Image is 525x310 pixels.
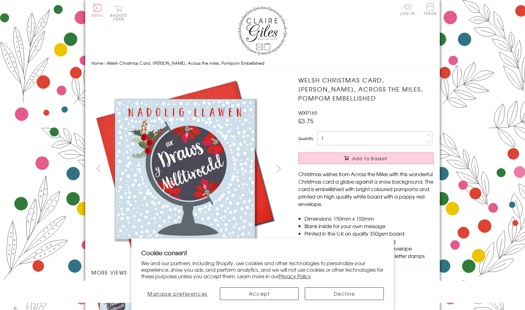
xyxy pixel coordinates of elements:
a: Privacy Policy [279,272,311,280]
h3: More views [91,269,286,276]
h1: Welsh Christmas Card, [PERSON_NAME], Across the miles, Pompom Embellished [298,76,434,102]
li: Printed in the U.K on quality 350gsm board [304,230,434,237]
button: Manage preferences [141,287,214,300]
a: Home [91,60,103,66]
button: Add to Basket [298,153,434,164]
span: Trade [424,3,437,15]
span: £3.75 [298,116,314,125]
img: Welsh Christmas Card, Nadolig Llawen, Across the miles, Pompom Embellished [286,76,472,225]
label: Quantity [298,136,313,141]
p: We and our partners, including Shopify, use cookies and other technologies to personalize your ex... [141,260,384,279]
p: Christmas wishes from Across the Miles with this wonderful Christmas card a globe against a snow ... [298,170,434,208]
span: › [105,60,106,66]
li: Dimensions: 150mm x 150mm [304,215,434,222]
span: Welsh Christmas Card, [PERSON_NAME], Across the miles, Pompom Embellished [107,60,264,66]
span: Menu [91,12,104,18]
button: Decline [305,287,384,300]
span: WXP165 [298,109,317,116]
span: Manage preferences [147,290,207,297]
button: Basket0 items [110,5,127,21]
button: Menu [91,4,104,17]
a: Trade [424,3,437,16]
button: Accept [220,287,299,300]
img: Welsh Christmas Card, Nadolig Llawen, Across the miles, Pompom Embellished [91,76,278,262]
li: Comes wrapped in Compostable bag [304,237,434,245]
li: Blank inside for your own message [304,222,434,230]
nav: breadcrumbs [91,57,434,70]
a: Log In [400,3,415,15]
button: next [272,162,286,176]
span: Add to Basket [352,155,388,162]
span: 0 items [113,12,127,22]
h2: Cookie consent [141,248,384,257]
button: prev [91,162,105,176]
img: Claire Giles Greetings Cards [238,6,287,55]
